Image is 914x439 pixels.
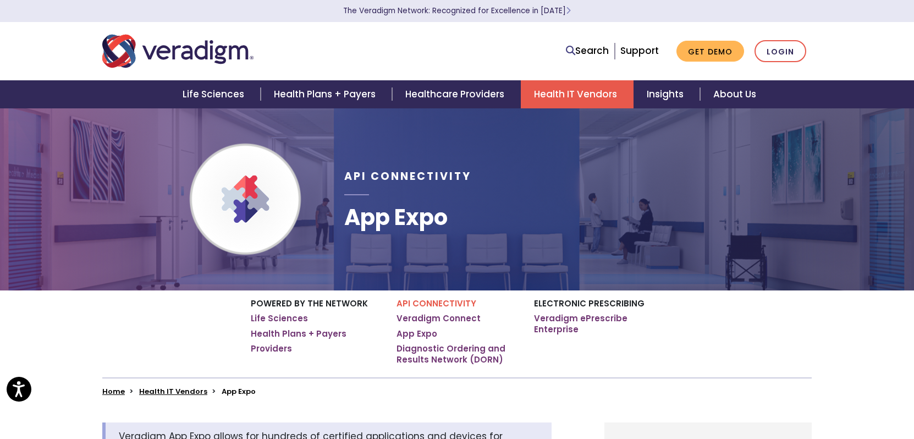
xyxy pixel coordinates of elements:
[344,204,471,231] h1: App Expo
[102,386,125,397] a: Home
[251,328,346,339] a: Health Plans + Payers
[676,41,744,62] a: Get Demo
[251,313,308,324] a: Life Sciences
[620,44,659,57] a: Support
[521,80,634,108] a: Health IT Vendors
[261,80,392,108] a: Health Plans + Payers
[169,80,261,108] a: Life Sciences
[755,40,806,63] a: Login
[344,169,471,184] span: API Connectivity
[392,80,521,108] a: Healthcare Providers
[397,343,517,365] a: Diagnostic Ordering and Results Network (DORN)
[700,80,769,108] a: About Us
[102,33,254,69] img: Veradigm logo
[534,313,663,334] a: Veradigm ePrescribe Enterprise
[566,6,571,16] span: Learn More
[397,313,481,324] a: Veradigm Connect
[397,328,437,339] a: App Expo
[566,43,609,58] a: Search
[139,386,207,397] a: Health IT Vendors
[634,80,700,108] a: Insights
[343,6,571,16] a: The Veradigm Network: Recognized for Excellence in [DATE]Learn More
[251,343,292,354] a: Providers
